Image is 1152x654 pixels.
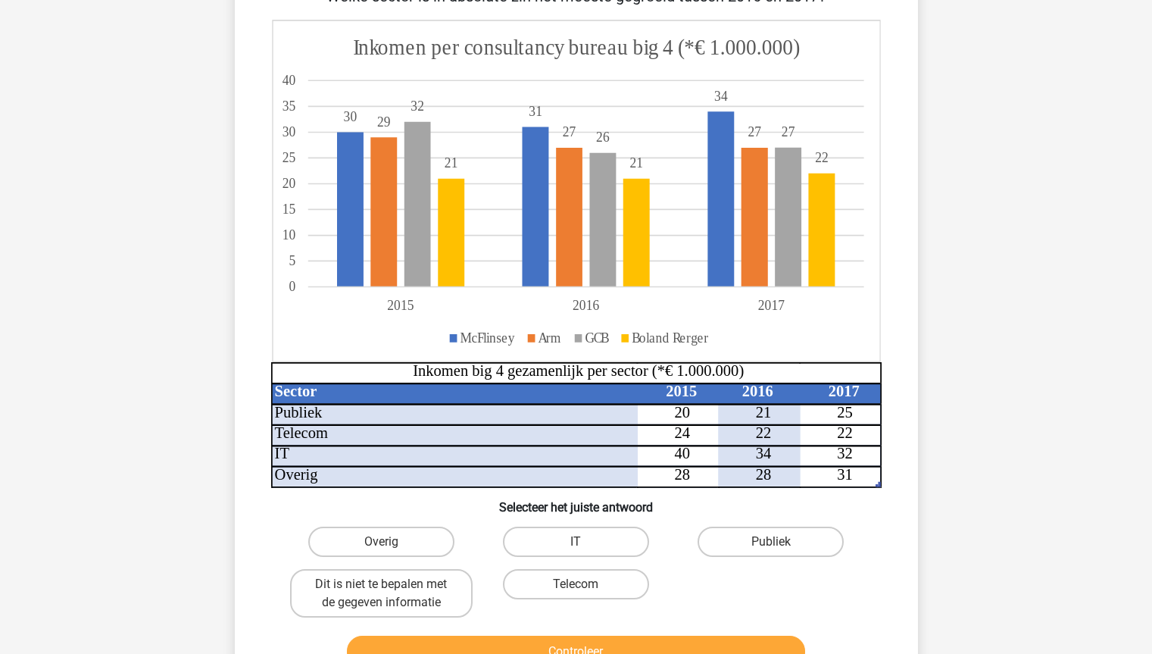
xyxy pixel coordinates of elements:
[387,298,785,314] tspan: 201520162017
[282,176,295,192] tspan: 20
[837,404,853,421] tspan: 25
[289,279,295,295] tspan: 0
[632,330,708,346] tspan: Boland Rerger
[755,404,771,421] tspan: 21
[674,404,690,421] tspan: 20
[741,383,773,399] tspan: 2016
[282,124,295,140] tspan: 30
[503,527,649,557] label: IT
[282,150,295,166] tspan: 25
[274,466,317,483] tspan: Overig
[562,124,760,140] tspan: 2727
[282,202,295,217] tspan: 15
[666,383,697,399] tspan: 2015
[274,446,289,462] tspan: IT
[837,466,853,483] tspan: 31
[698,527,844,557] label: Publiek
[411,99,424,114] tspan: 32
[755,424,771,441] tspan: 22
[837,446,853,462] tspan: 32
[828,383,859,399] tspan: 2017
[781,124,795,140] tspan: 27
[282,227,295,243] tspan: 10
[837,424,853,441] tspan: 22
[282,72,295,88] tspan: 40
[289,253,295,269] tspan: 5
[674,424,690,441] tspan: 24
[274,404,322,421] tspan: Publiek
[343,108,357,124] tspan: 30
[538,330,560,346] tspan: Arm
[274,424,327,441] tspan: Telecom
[674,466,690,483] tspan: 28
[308,527,454,557] label: Overig
[353,34,800,61] tspan: Inkomen per consultancy bureau big 4 (*€ 1.000.000)
[755,446,771,462] tspan: 34
[282,99,295,114] tspan: 35
[815,150,829,166] tspan: 22
[503,569,649,599] label: Telecom
[713,88,727,104] tspan: 34
[413,362,744,380] tspan: Inkomen big 4 gezamenlijk per sector (*€ 1.000.000)
[444,155,642,171] tspan: 2121
[274,383,317,399] tspan: Sector
[674,446,690,462] tspan: 40
[377,114,391,130] tspan: 29
[596,129,610,145] tspan: 26
[460,330,515,346] tspan: McFlinsey
[755,466,771,483] tspan: 28
[259,488,894,515] h6: Selecteer het juiste antwoord
[529,103,542,119] tspan: 31
[290,569,473,618] label: Dit is niet te bepalen met de gegeven informatie
[585,330,609,346] tspan: GCB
